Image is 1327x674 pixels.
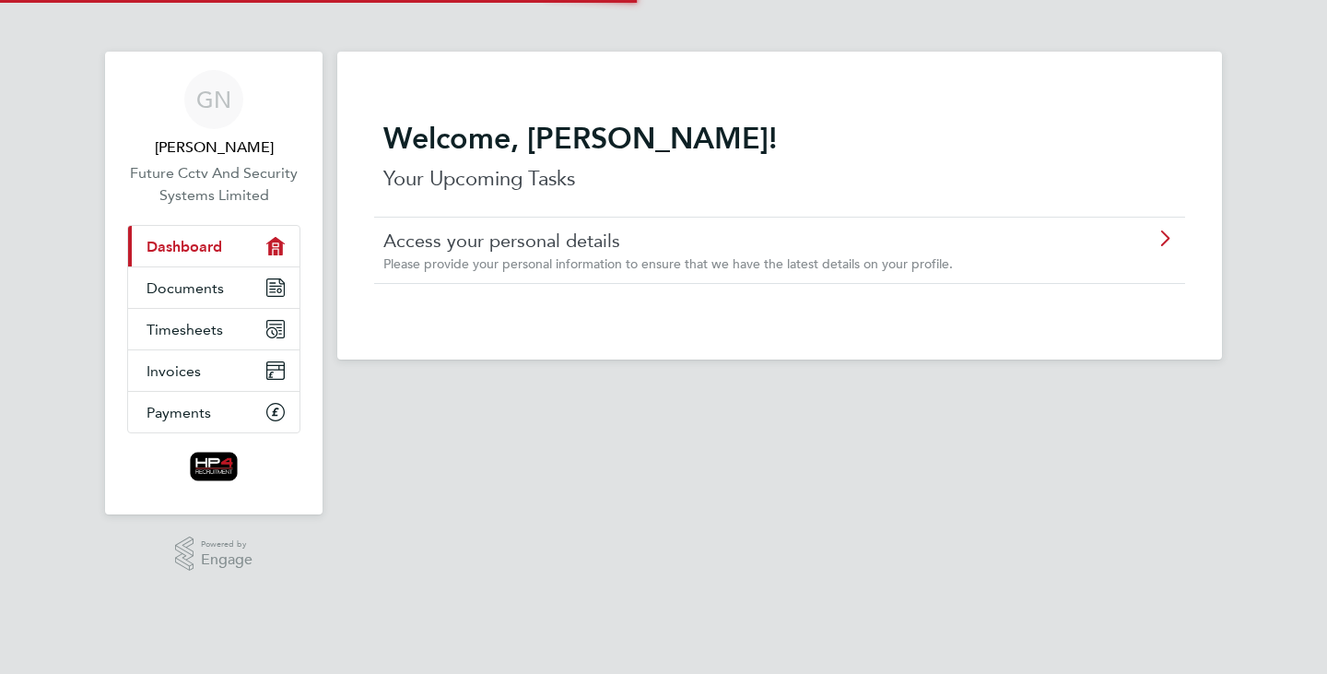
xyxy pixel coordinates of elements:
img: hp4recruitment-logo-retina.png [190,452,239,481]
a: Dashboard [128,226,299,266]
span: Gerard Norman [127,136,300,159]
span: Powered by [201,537,252,552]
a: Future Cctv And Security Systems Limited [127,162,300,207]
a: Payments [128,392,299,432]
span: Timesheets [147,321,223,338]
a: Powered byEngage [175,537,253,572]
a: Documents [128,267,299,308]
span: Dashboard [147,238,222,255]
span: Invoices [147,362,201,380]
span: Engage [201,552,252,568]
span: GN [196,88,231,112]
a: GN[PERSON_NAME] [127,70,300,159]
h2: Welcome, [PERSON_NAME]! [383,120,1176,157]
a: Invoices [128,350,299,391]
nav: Main navigation [105,52,323,514]
span: Documents [147,279,224,297]
a: Access your personal details [383,229,1072,253]
span: Payments [147,404,211,421]
a: Timesheets [128,309,299,349]
p: Your Upcoming Tasks [383,164,1176,194]
span: Please provide your personal information to ensure that we have the latest details on your profile. [383,255,953,272]
a: Go to home page [127,452,300,481]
